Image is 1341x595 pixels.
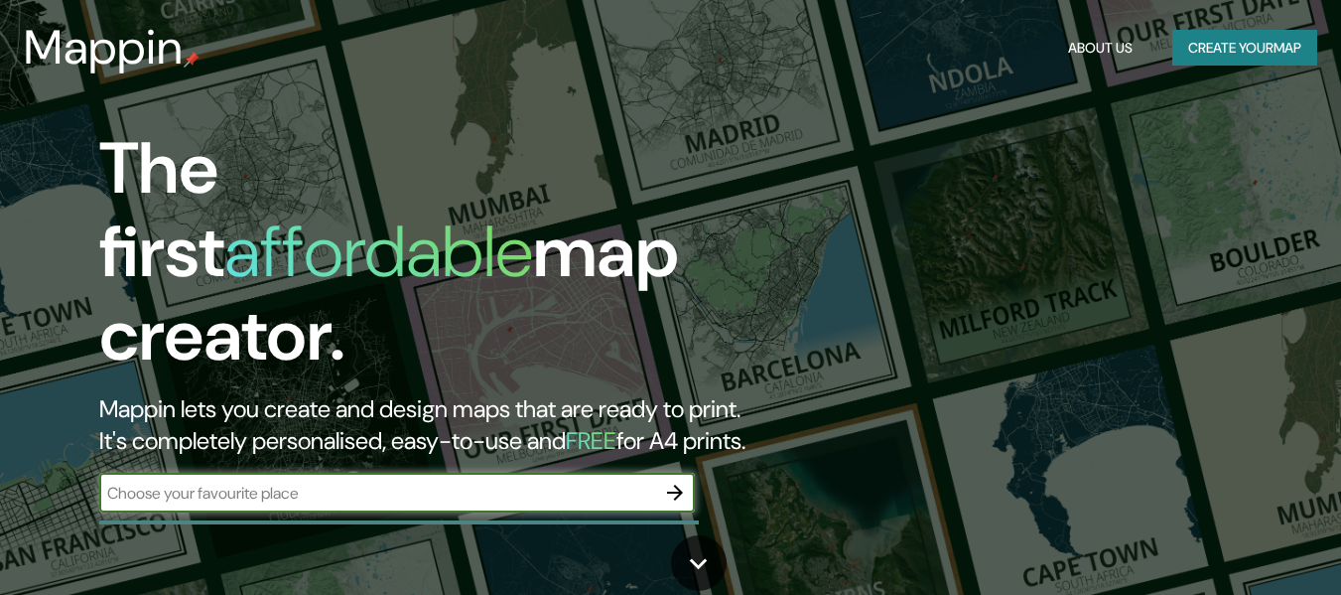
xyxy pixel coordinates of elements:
h5: FREE [566,425,616,456]
h3: Mappin [24,20,184,75]
h2: Mappin lets you create and design maps that are ready to print. It's completely personalised, eas... [99,393,770,457]
h1: affordable [224,206,533,298]
input: Choose your favourite place [99,482,655,505]
h1: The first map creator. [99,127,770,393]
button: Create yourmap [1172,30,1317,67]
button: About Us [1060,30,1140,67]
img: mappin-pin [184,52,200,68]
